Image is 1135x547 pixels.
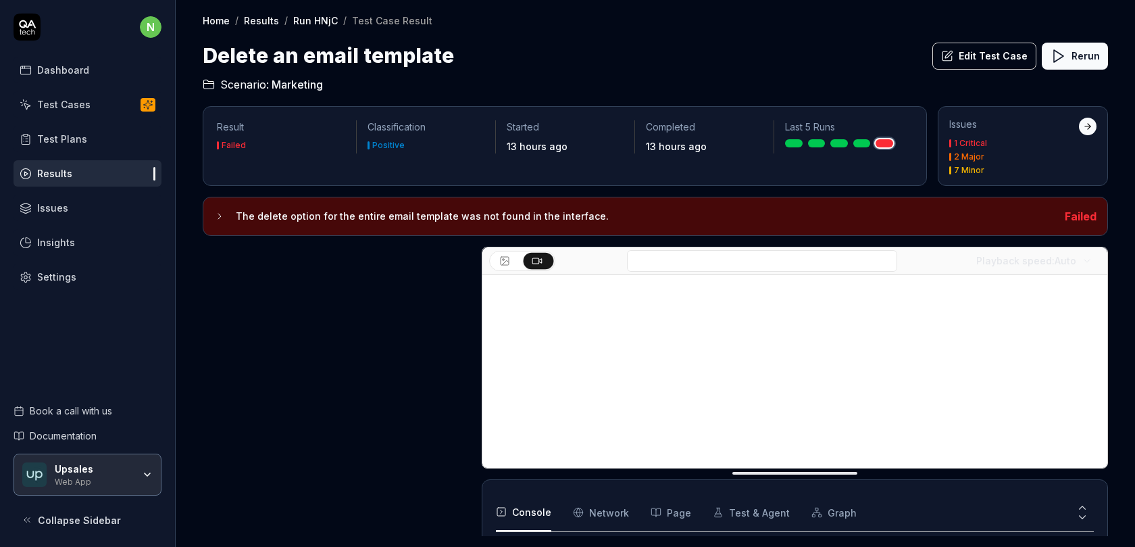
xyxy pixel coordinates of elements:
[646,120,763,134] p: Completed
[203,76,323,93] a: Scenario:Marketing
[293,14,338,27] a: Run HNjC
[1042,43,1108,70] button: Rerun
[785,120,902,134] p: Last 5 Runs
[218,76,269,93] span: Scenario:
[14,506,161,533] button: Collapse Sidebar
[954,139,987,147] div: 1 Critical
[203,14,230,27] a: Home
[14,195,161,221] a: Issues
[236,208,1054,224] h3: The delete option for the entire email template was not found in the interface.
[217,120,345,134] p: Result
[203,41,454,71] h1: Delete an email template
[14,429,161,443] a: Documentation
[14,91,161,118] a: Test Cases
[368,120,484,134] p: Classification
[713,494,790,531] button: Test & Agent
[14,57,161,83] a: Dashboard
[1065,210,1096,223] span: Failed
[37,166,72,181] div: Results
[222,141,246,149] div: Failed
[30,404,112,418] span: Book a call with us
[37,201,68,215] div: Issues
[272,76,323,93] span: Marketing
[30,429,97,443] span: Documentation
[372,141,405,149] div: Positive
[976,254,1076,268] div: Playback speed:
[507,141,567,152] time: 13 hours ago
[949,118,1079,131] div: Issues
[14,404,161,418] a: Book a call with us
[235,14,238,27] div: /
[14,454,161,496] button: Upsales LogoUpsalesWeb App
[573,494,629,531] button: Network
[38,513,121,527] span: Collapse Sidebar
[954,166,984,174] div: 7 Minor
[55,463,133,475] div: Upsales
[14,264,161,290] a: Settings
[646,141,707,152] time: 13 hours ago
[14,126,161,152] a: Test Plans
[37,63,89,77] div: Dashboard
[214,208,1054,224] button: The delete option for the entire email template was not found in the interface.
[140,14,161,41] button: n
[343,14,347,27] div: /
[507,120,624,134] p: Started
[954,153,984,161] div: 2 Major
[37,132,87,146] div: Test Plans
[37,97,91,112] div: Test Cases
[496,494,551,531] button: Console
[55,475,133,486] div: Web App
[37,235,75,249] div: Insights
[14,229,161,256] a: Insights
[22,462,47,487] img: Upsales Logo
[14,160,161,187] a: Results
[811,494,857,531] button: Graph
[140,16,161,38] span: n
[932,43,1036,70] button: Edit Test Case
[352,14,432,27] div: Test Case Result
[284,14,288,27] div: /
[651,494,691,531] button: Page
[37,270,76,284] div: Settings
[244,14,279,27] a: Results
